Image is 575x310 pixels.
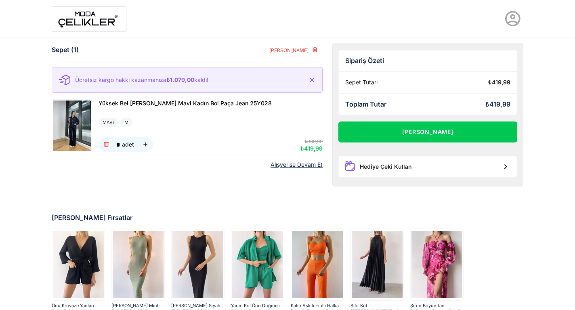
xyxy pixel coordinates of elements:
[488,79,510,86] div: ₺419,99
[338,121,517,142] button: [PERSON_NAME]
[345,57,510,65] div: Sipariş Özeti
[304,138,323,145] span: ₺839,99
[345,101,386,108] div: Toplam Tutar
[269,47,308,53] span: [PERSON_NAME]
[292,229,343,300] img: kalin-askili-fitilli-halka-detayli-tur-59-4ef.jpg
[172,229,223,300] img: yanni-elbise-23y000498--c3915.jpg
[52,46,79,54] div: Sepet (1)
[271,161,323,168] a: Alışverişe Devam Et
[113,229,164,300] img: yanni-elbise-23y000498-5b5b-0.jpg
[360,163,412,170] div: Hediye Çeki Kullan
[411,229,462,300] img: sister-elbise-22y000395-4ca5-9.jpg
[99,99,272,108] a: Yüksek Bel [PERSON_NAME] Mavi Kadın Bol Paça Jean 25Y028
[300,145,323,152] span: ₺419,99
[52,6,126,31] img: moda%20-1.png
[114,137,122,152] input: adet
[485,101,510,108] div: ₺419,99
[120,118,132,127] div: M
[122,142,134,147] div: adet
[99,118,118,127] div: MAVİ
[53,229,104,300] img: andi-sort-tulum-23y000499-4-4208.jpg
[232,229,283,300] img: pietro-uclu-takim-23y000505-e1b0a8.jpg
[345,79,378,86] div: Sepet Tutarı
[75,77,208,83] p: Ücretsiz kargo hakkı kazanmanıza kaldı!
[166,76,194,83] b: ₺1.079,00
[99,100,272,107] span: Yüksek Bel [PERSON_NAME] Mavi Kadın Bol Paça Jean 25Y028
[262,43,323,57] button: [PERSON_NAME]
[352,229,403,300] img: lana-pileli-uzun-elbise-23y000477-645bdd.jpg
[52,214,523,222] div: [PERSON_NAME] Fırsatlar
[53,101,91,151] img: Yüksek Bel Mistral Mavi Kadın Bol Paça Jean 25Y028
